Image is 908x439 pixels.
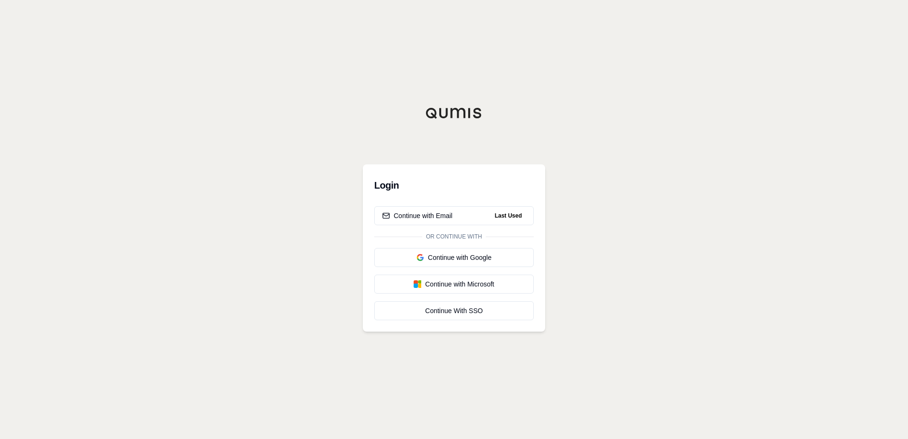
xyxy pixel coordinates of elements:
div: Continue with Google [382,253,526,262]
span: Or continue with [422,233,486,240]
button: Continue with Microsoft [374,275,534,294]
button: Continue with Google [374,248,534,267]
div: Continue With SSO [382,306,526,315]
h3: Login [374,176,534,195]
div: Continue with Microsoft [382,279,526,289]
button: Continue with EmailLast Used [374,206,534,225]
a: Continue With SSO [374,301,534,320]
span: Last Used [491,210,526,221]
img: Qumis [426,107,482,119]
div: Continue with Email [382,211,453,220]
